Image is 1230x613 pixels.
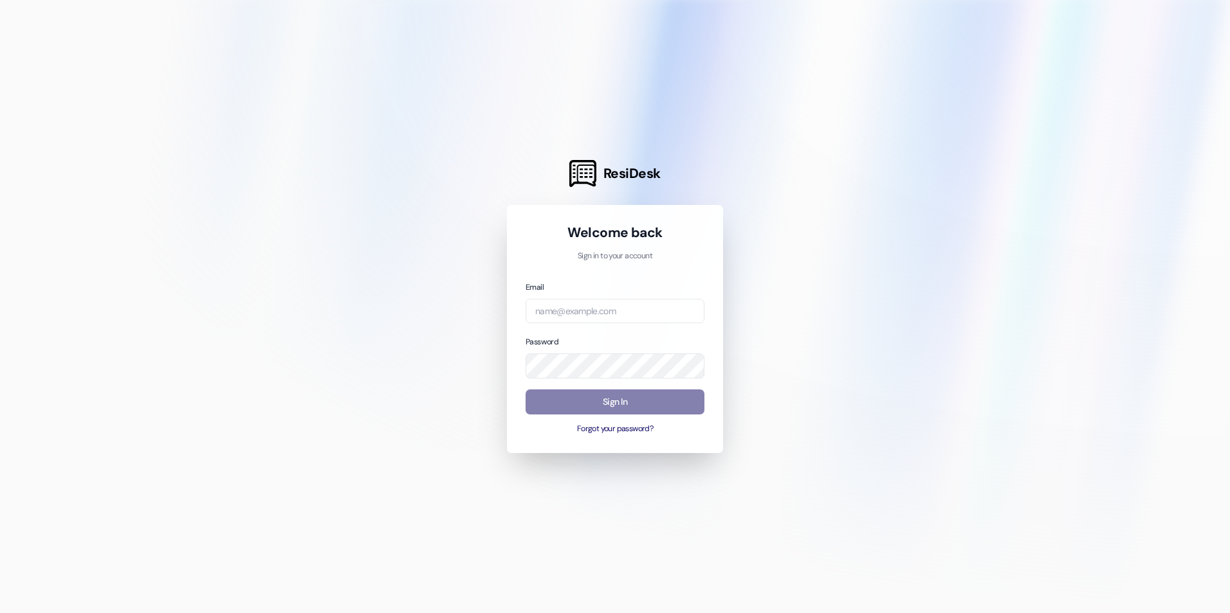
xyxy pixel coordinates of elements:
label: Email [526,282,544,292]
h1: Welcome back [526,224,704,242]
span: ResiDesk [603,164,661,182]
button: Sign In [526,389,704,414]
p: Sign in to your account [526,251,704,262]
img: ResiDesk Logo [569,160,596,187]
label: Password [526,337,558,347]
input: name@example.com [526,299,704,324]
button: Forgot your password? [526,423,704,435]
